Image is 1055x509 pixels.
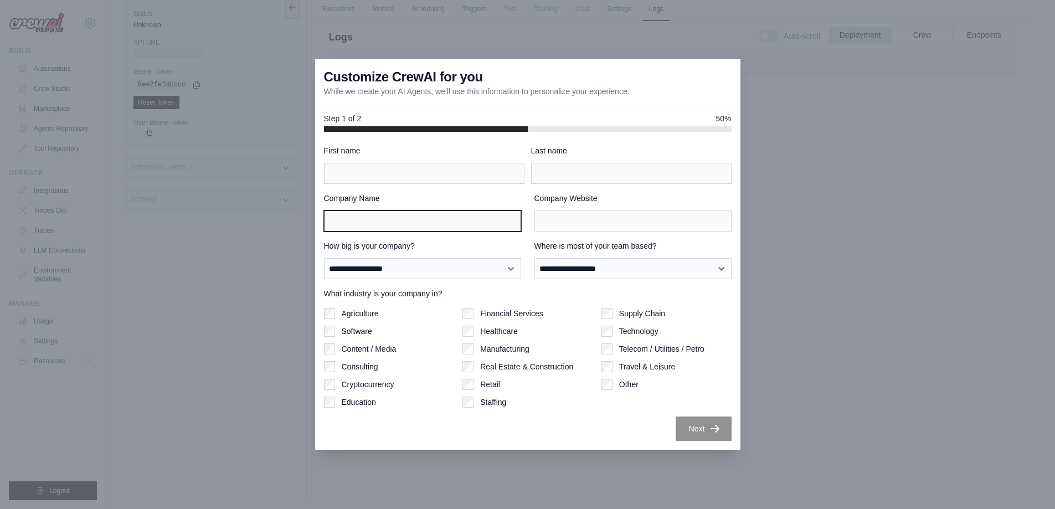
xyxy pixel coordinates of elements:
[619,308,665,319] label: Supply Chain
[324,113,362,124] span: Step 1 of 2
[534,240,732,251] label: Where is most of your team based?
[324,86,630,97] p: While we create your AI Agents, we'll use this information to personalize your experience.
[531,145,732,156] label: Last name
[480,326,518,337] label: Healthcare
[480,343,529,354] label: Manufacturing
[324,288,732,299] label: What industry is your company in?
[619,326,658,337] label: Technology
[480,379,500,390] label: Retail
[716,113,731,124] span: 50%
[342,361,378,372] label: Consulting
[534,193,732,204] label: Company Website
[342,379,394,390] label: Cryptocurrency
[619,361,675,372] label: Travel & Leisure
[342,397,376,408] label: Education
[1000,456,1055,509] iframe: Chat Widget
[324,145,524,156] label: First name
[619,379,639,390] label: Other
[324,193,521,204] label: Company Name
[342,308,379,319] label: Agriculture
[324,240,521,251] label: How big is your company?
[480,361,573,372] label: Real Estate & Construction
[480,308,543,319] label: Financial Services
[480,397,506,408] label: Staffing
[324,68,483,86] h3: Customize CrewAI for you
[676,417,732,441] button: Next
[342,326,372,337] label: Software
[619,343,704,354] label: Telecom / Utilities / Petro
[342,343,397,354] label: Content / Media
